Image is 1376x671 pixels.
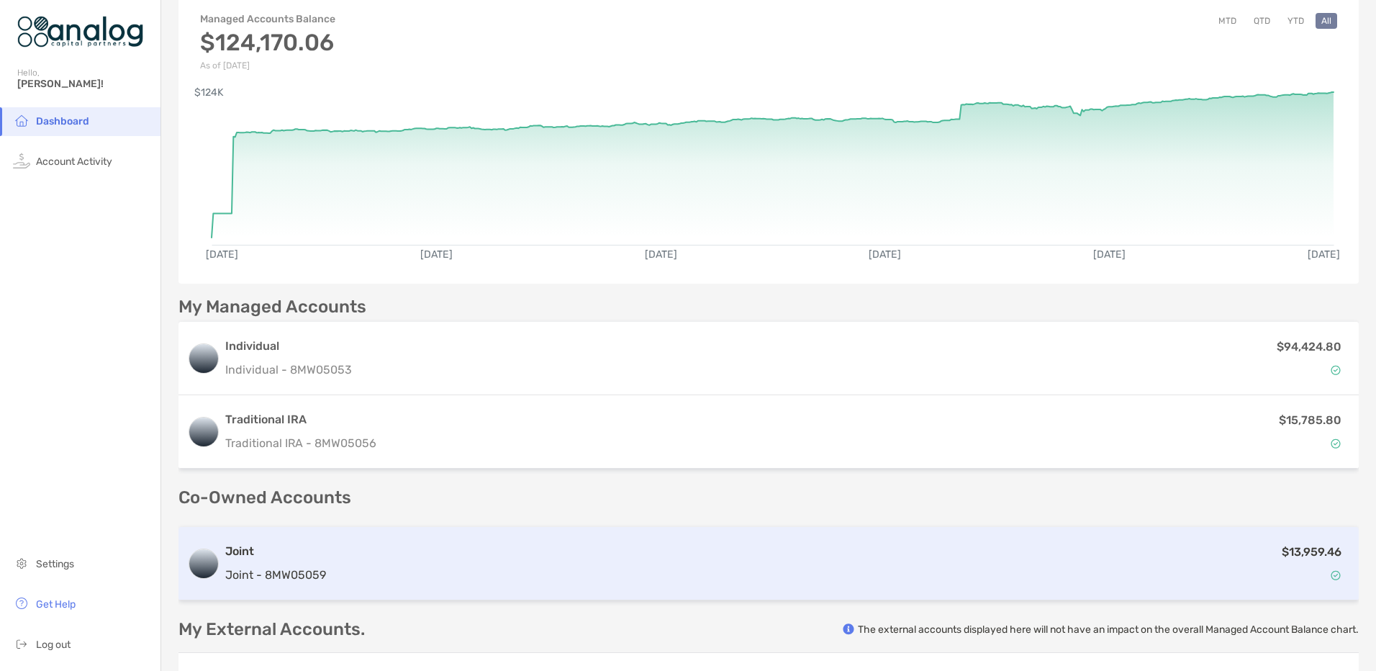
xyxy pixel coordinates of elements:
text: $124K [194,86,224,99]
img: get-help icon [13,595,30,612]
img: activity icon [13,152,30,169]
h3: Individual [225,338,352,355]
p: Individual - 8MW05053 [225,361,352,379]
span: Settings [36,558,74,570]
span: Log out [36,639,71,651]
p: $94,424.80 [1277,338,1341,356]
img: logo account [189,418,218,446]
h4: Managed Accounts Balance [200,13,335,25]
text: [DATE] [420,248,453,261]
img: logout icon [13,635,30,652]
p: As of [DATE] [200,60,335,71]
text: [DATE] [206,248,238,261]
p: Joint - 8MW05059 [225,566,326,584]
img: logo account [189,549,218,578]
p: Traditional IRA - 8MW05056 [225,434,376,452]
text: [DATE] [869,248,901,261]
img: Zoe Logo [17,6,143,58]
p: The external accounts displayed here will not have an impact on the overall Managed Account Balan... [858,623,1359,636]
img: logo account [189,344,218,373]
h3: $124,170.06 [200,29,335,56]
img: settings icon [13,554,30,572]
img: household icon [13,112,30,129]
img: Account Status icon [1331,570,1341,580]
p: $13,959.46 [1282,543,1341,561]
button: MTD [1213,13,1242,29]
img: Account Status icon [1331,438,1341,449]
button: YTD [1282,13,1310,29]
p: My External Accounts. [178,621,365,639]
img: Account Status icon [1331,365,1341,375]
span: Dashboard [36,115,89,127]
text: [DATE] [1093,248,1126,261]
span: Account Activity [36,156,112,168]
p: My Managed Accounts [178,298,366,316]
button: All [1316,13,1337,29]
text: [DATE] [645,248,677,261]
p: $15,785.80 [1279,411,1341,429]
span: [PERSON_NAME]! [17,78,152,90]
img: info [843,623,854,635]
h3: Joint [225,543,326,560]
text: [DATE] [1308,248,1340,261]
p: Co-Owned Accounts [178,489,1359,507]
h3: Traditional IRA [225,411,376,428]
button: QTD [1248,13,1276,29]
span: Get Help [36,598,76,611]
